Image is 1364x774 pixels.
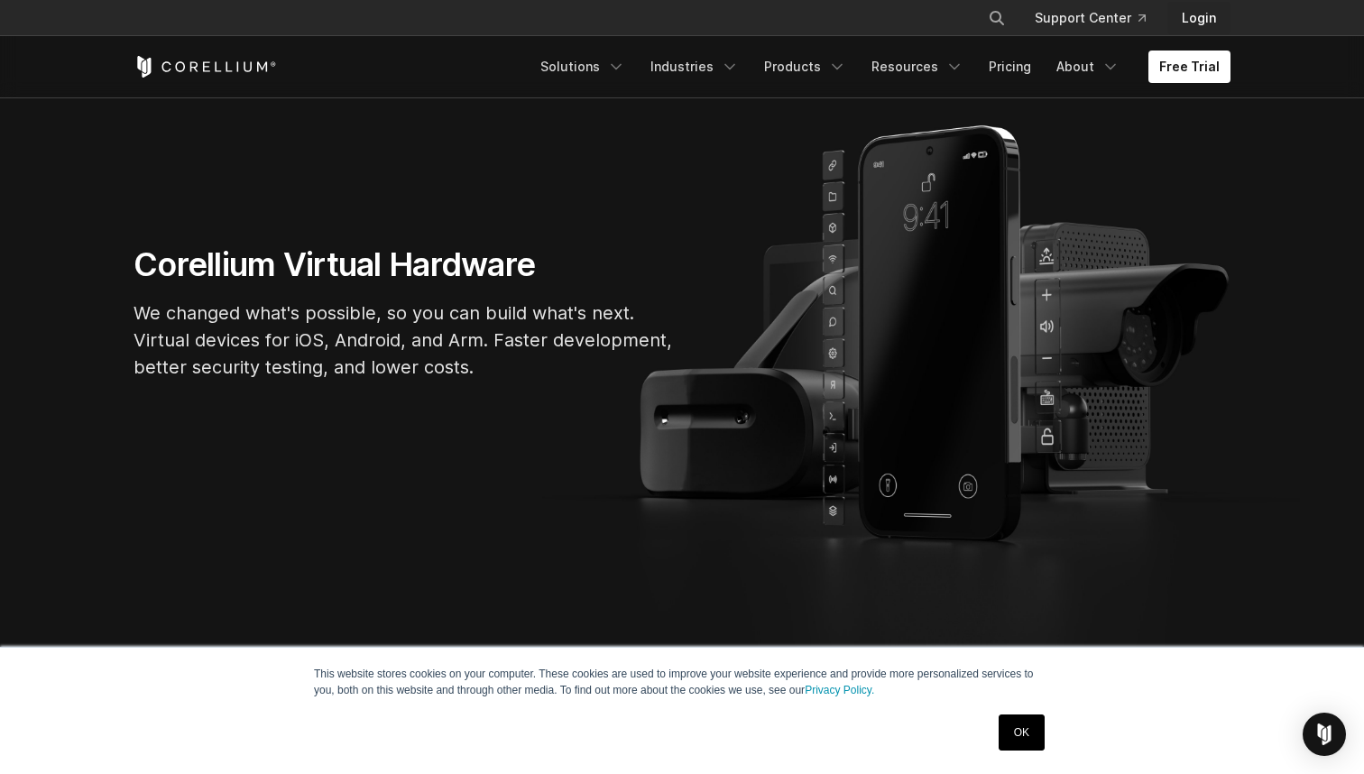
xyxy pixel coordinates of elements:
div: Open Intercom Messenger [1303,713,1346,756]
a: OK [999,714,1045,751]
a: Privacy Policy. [805,684,874,696]
a: Corellium Home [134,56,277,78]
a: Free Trial [1148,51,1230,83]
p: This website stores cookies on your computer. These cookies are used to improve your website expe... [314,666,1050,698]
a: Login [1167,2,1230,34]
button: Search [981,2,1013,34]
p: We changed what's possible, so you can build what's next. Virtual devices for iOS, Android, and A... [134,299,675,381]
a: About [1046,51,1130,83]
a: Pricing [978,51,1042,83]
div: Navigation Menu [530,51,1230,83]
a: Resources [861,51,974,83]
a: Solutions [530,51,636,83]
h1: Corellium Virtual Hardware [134,244,675,285]
a: Support Center [1020,2,1160,34]
a: Industries [640,51,750,83]
a: Products [753,51,857,83]
div: Navigation Menu [966,2,1230,34]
